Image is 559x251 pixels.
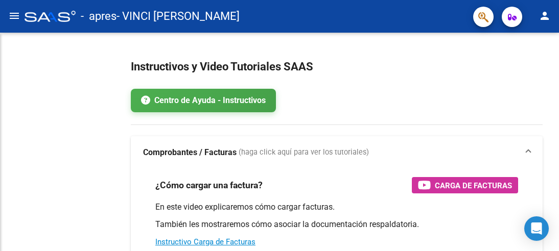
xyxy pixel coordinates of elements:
[239,147,369,158] span: (haga click aquí para ver los tutoriales)
[155,202,518,213] p: En este video explicaremos cómo cargar facturas.
[435,179,512,192] span: Carga de Facturas
[155,219,518,230] p: También les mostraremos cómo asociar la documentación respaldatoria.
[155,237,255,246] a: Instructivo Carga de Facturas
[131,57,543,77] h2: Instructivos y Video Tutoriales SAAS
[81,5,117,28] span: - apres
[117,5,240,28] span: - VINCI [PERSON_NAME]
[131,136,543,169] mat-expansion-panel-header: Comprobantes / Facturas (haga click aquí para ver los tutoriales)
[412,177,518,193] button: Carga de Facturas
[155,178,263,192] h3: ¿Cómo cargar una factura?
[539,10,551,22] mat-icon: person
[8,10,20,22] mat-icon: menu
[524,216,549,241] div: Open Intercom Messenger
[131,89,276,112] a: Centro de Ayuda - Instructivos
[143,147,237,158] strong: Comprobantes / Facturas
